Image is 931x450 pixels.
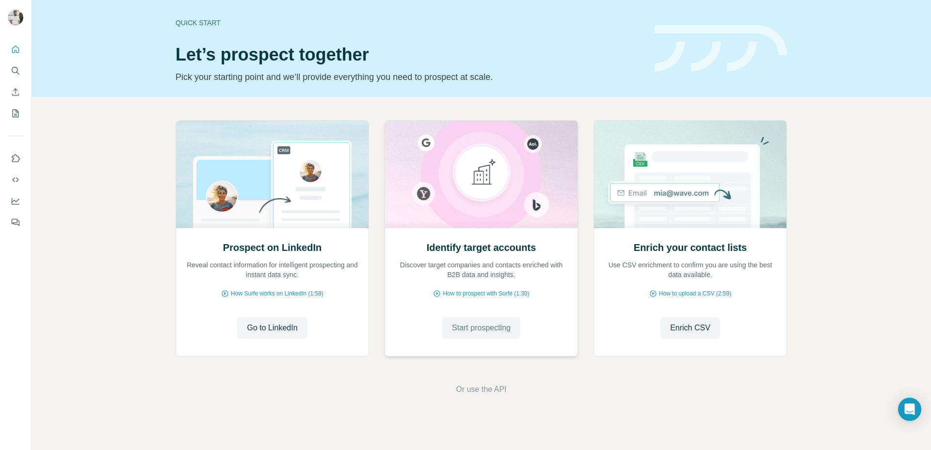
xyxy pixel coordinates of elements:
button: Quick start [8,41,23,58]
h1: Let’s prospect together [176,45,643,64]
button: Enrich CSV [8,83,23,101]
h2: Prospect on LinkedIn [223,241,321,254]
h2: Identify target accounts [427,241,536,254]
img: Prospect on LinkedIn [176,121,369,228]
button: Dashboard [8,192,23,210]
img: Enrich your contact lists [594,121,787,228]
button: Use Surfe on LinkedIn [8,150,23,167]
span: How Surfe works on LinkedIn (1:58) [231,289,323,298]
img: banner [655,25,787,72]
p: Pick your starting point and we’ll provide everything you need to prospect at scale. [176,70,643,84]
span: How to upload a CSV (2:59) [659,289,731,298]
button: Start prospecting [442,317,520,339]
p: Use CSV enrichment to confirm you are using the best data available. [604,260,777,279]
button: My lists [8,105,23,122]
button: Search [8,62,23,79]
button: Or use the API [456,384,506,395]
button: Use Surfe API [8,171,23,188]
button: Feedback [8,214,23,231]
span: Start prospecting [452,322,511,334]
img: Avatar [8,10,23,25]
button: Enrich CSV [660,317,720,339]
span: Go to LinkedIn [247,322,297,334]
img: Identify target accounts [385,121,578,228]
button: Go to LinkedIn [237,317,307,339]
div: Open Intercom Messenger [898,398,921,421]
span: How to prospect with Surfe (1:30) [443,289,529,298]
p: Discover target companies and contacts enriched with B2B data and insights. [395,260,568,279]
div: Quick start [176,18,643,28]
span: Enrich CSV [670,322,710,334]
h2: Enrich your contact lists [634,241,747,254]
p: Reveal contact information for intelligent prospecting and instant data sync. [186,260,359,279]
